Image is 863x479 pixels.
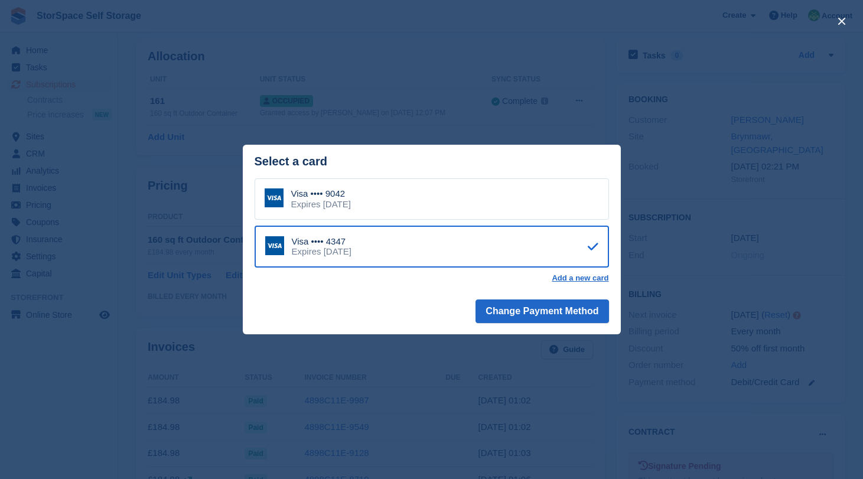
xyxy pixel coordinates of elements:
a: Add a new card [552,273,608,283]
img: Visa Logo [265,236,284,255]
div: Visa •••• 4347 [292,236,351,247]
button: close [832,12,851,31]
div: Expires [DATE] [292,246,351,257]
div: Expires [DATE] [291,199,351,210]
div: Select a card [255,155,609,168]
div: Visa •••• 9042 [291,188,351,199]
button: Change Payment Method [476,299,608,323]
img: Visa Logo [265,188,284,207]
